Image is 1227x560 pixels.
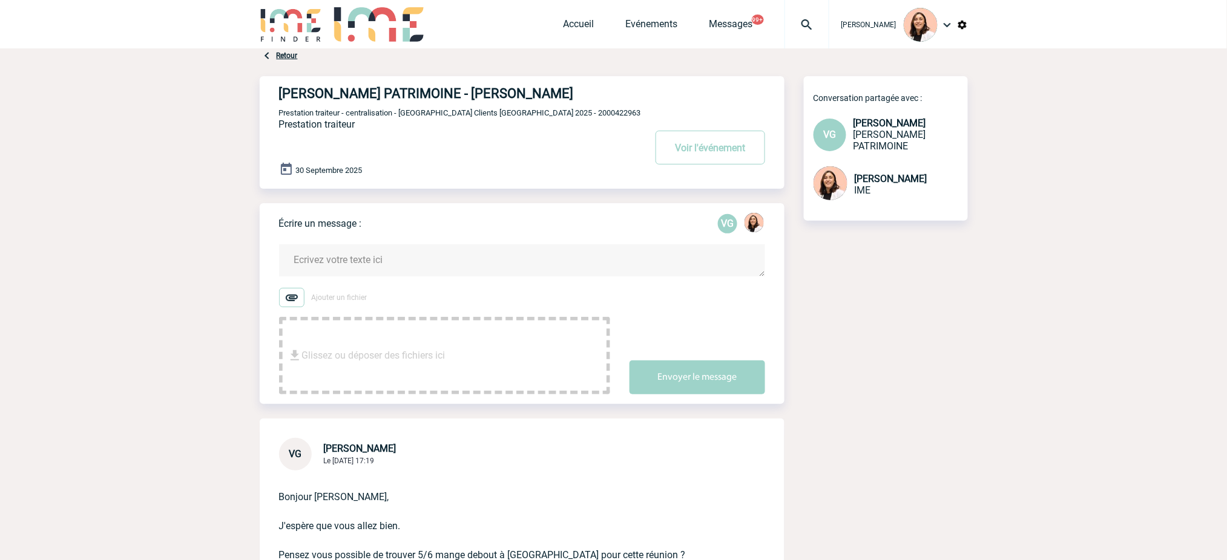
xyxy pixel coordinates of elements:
img: 129834-0.png [814,166,847,200]
button: 99+ [752,15,764,25]
span: Prestation traiteur - centralisation - [GEOGRAPHIC_DATA] Clients [GEOGRAPHIC_DATA] 2025 - 2000422963 [279,108,641,117]
div: Melissa NOBLET [745,213,764,235]
span: [PERSON_NAME] [855,173,927,184]
h4: [PERSON_NAME] PATRIMOINE - [PERSON_NAME] [279,86,609,101]
span: [PERSON_NAME] PATRIMOINE [854,129,926,152]
img: 129834-0.png [745,213,764,232]
span: Glissez ou déposer des fichiers ici [302,325,446,386]
p: VG [718,214,737,233]
span: VG [289,448,301,460]
div: Virginie GOULLIANNE [718,214,737,233]
span: [PERSON_NAME] [324,443,396,454]
span: Ajouter un fichier [312,293,367,302]
p: Conversation partagée avec : [814,93,968,103]
span: 30 Septembre 2025 [296,166,363,175]
a: Evénements [626,18,678,35]
span: IME [855,184,871,196]
span: VG [823,129,836,140]
p: Écrire un message : [279,218,362,229]
img: 129834-0.png [904,8,938,42]
span: Prestation traiteur [279,119,355,130]
a: Accueil [564,18,594,35]
a: Retour [277,51,298,60]
button: Envoyer le message [630,360,765,394]
span: [PERSON_NAME] [841,21,896,29]
a: Messages [709,18,753,35]
span: Le [DATE] 17:19 [324,457,375,465]
img: file_download.svg [288,348,302,363]
button: Voir l'événement [656,131,765,164]
img: IME-Finder [260,7,323,42]
span: [PERSON_NAME] [854,117,926,129]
